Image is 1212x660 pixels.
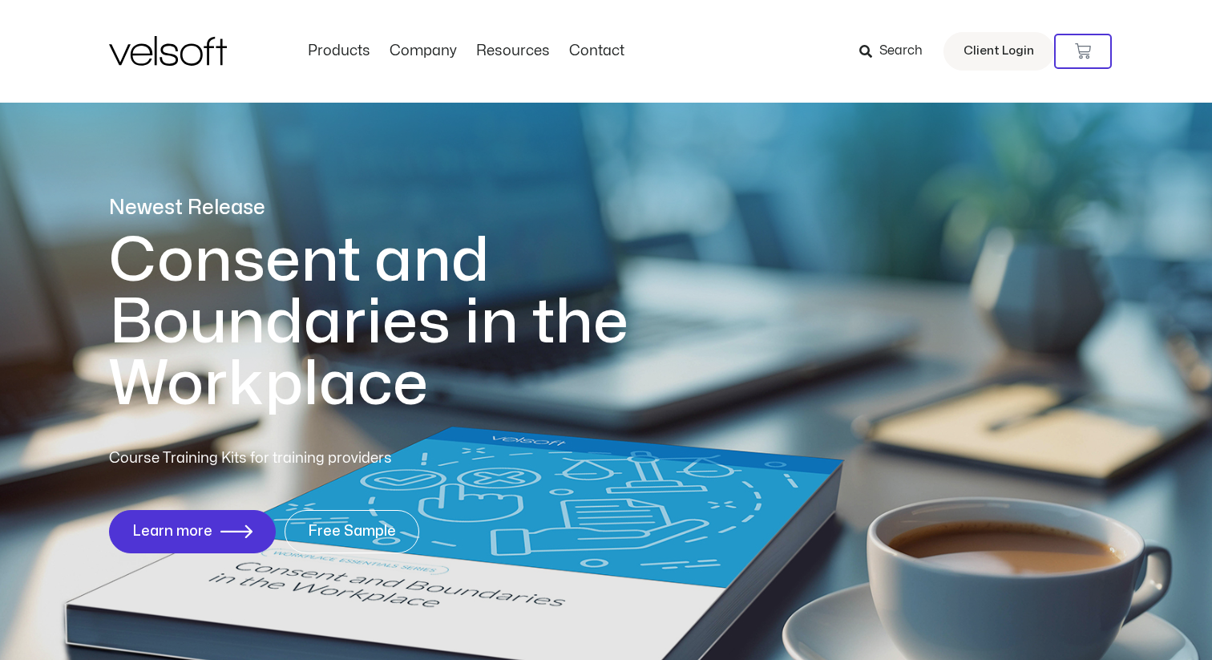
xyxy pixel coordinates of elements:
a: ResourcesMenu Toggle [467,43,560,60]
h1: Consent and Boundaries in the Workplace [109,230,694,415]
span: Search [879,41,923,62]
a: ProductsMenu Toggle [298,43,380,60]
span: Free Sample [308,524,396,540]
span: Learn more [132,524,212,540]
nav: Menu [298,43,634,60]
a: ContactMenu Toggle [560,43,634,60]
a: Learn more [109,510,276,553]
span: Client Login [964,41,1034,62]
img: Velsoft Training Materials [109,36,227,66]
p: Course Training Kits for training providers [109,447,508,470]
p: Newest Release [109,194,694,222]
a: Free Sample [285,510,419,553]
a: CompanyMenu Toggle [380,43,467,60]
a: Client Login [943,32,1054,71]
a: Search [859,38,934,65]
